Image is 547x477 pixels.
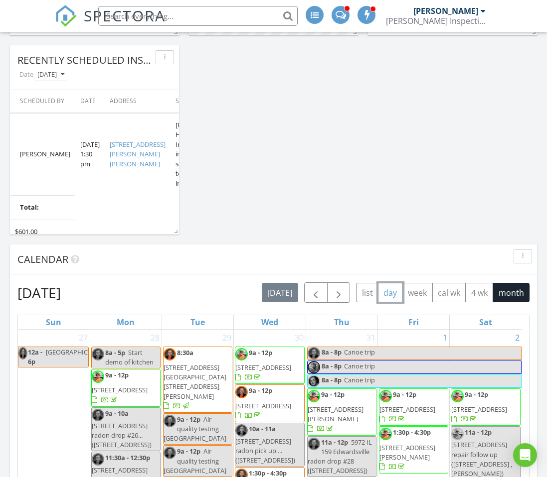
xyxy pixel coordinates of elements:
a: 9a - 12p [STREET_ADDRESS][PERSON_NAME] [307,388,376,436]
span: 11a - 12p [465,428,492,437]
span: 11a - 12p [321,438,348,447]
a: SPECTORA [55,13,166,34]
td: [DATE] 1:30 pm [75,113,105,196]
img: matt_hawley5638g.jpg [164,415,176,427]
img: matt_hawley5638g.jpg [92,409,104,421]
span: [STREET_ADDRESS] [235,363,291,372]
span: Calendar [17,252,68,266]
button: 4 wk [465,283,493,302]
span: [STREET_ADDRESS][GEOGRAPHIC_DATA][STREET_ADDRESS][PERSON_NAME] [164,363,226,401]
span: [STREET_ADDRESS] [379,405,435,414]
span: 9a - 12p [465,390,488,399]
span: Air quality testing [GEOGRAPHIC_DATA] [164,447,226,475]
a: 9a - 12p [STREET_ADDRESS] [379,388,448,426]
a: Go to August 1, 2025 [441,330,449,346]
span: 9a - 10a [105,409,129,418]
a: 8:30a [STREET_ADDRESS][GEOGRAPHIC_DATA][STREET_ADDRESS][PERSON_NAME] [164,348,226,410]
a: 9a - 12p [STREET_ADDRESS] [235,348,291,381]
span: [GEOGRAPHIC_DATA] [46,348,109,357]
a: Go to July 29, 2025 [220,330,233,346]
span: 8a - 5p [105,348,125,357]
img: matt_hawley5638g.jpg [18,347,27,359]
th: Address [105,90,171,113]
a: 8:30a [STREET_ADDRESS][GEOGRAPHIC_DATA][STREET_ADDRESS][PERSON_NAME] [163,347,232,413]
img: matt_hawley5638g.jpg [164,447,176,459]
b: Total: [20,203,39,213]
h2: [DATE] [17,283,61,303]
div: [PERSON_NAME] [413,6,478,16]
img: nic_photo_profile_.jpg [235,348,248,360]
a: 9a - 12p [STREET_ADDRESS] [91,369,161,407]
img: nic_photo_profile_.jpg [451,390,464,402]
a: Monday [115,315,137,329]
span: 8a - 8p [321,347,342,359]
button: [DATE] [35,68,66,82]
span: 9a - 12p [249,348,272,357]
img: matt_hawley5638g.jpg [164,348,176,360]
button: Previous month [304,282,328,303]
span: 9a - 12p [105,370,129,379]
a: Tuesday [188,315,207,329]
button: list [356,283,378,302]
span: [STREET_ADDRESS] [235,401,291,410]
button: [DATE] [262,283,298,302]
span: Canoe trip [344,375,375,384]
span: 12a - 6p [27,347,44,367]
th: Date [75,90,105,113]
td: [US_STATE] Home Inspection includes sewer & termite inspection [171,113,213,196]
a: Go to July 30, 2025 [293,330,306,346]
span: [STREET_ADDRESS] [451,405,507,414]
a: 9a - 12p [STREET_ADDRESS] [235,386,291,419]
a: Wednesday [259,315,280,329]
a: Friday [406,315,421,329]
button: month [493,283,530,302]
a: 9a - 12p [STREET_ADDRESS] [379,390,435,423]
span: 5972 IL 159 Edwardsville radon drop #28 ([STREET_ADDRESS]) [308,438,372,476]
span: [STREET_ADDRESS][PERSON_NAME] [308,405,364,423]
div: [DATE] [37,71,64,78]
span: 9a - 12p [393,390,416,399]
td: $601.00 [10,220,75,244]
span: 1:30p - 4:30p [393,428,431,437]
span: SPECTORA [84,5,166,26]
img: matt_hawley5638g.jpg [235,424,248,437]
a: 9a - 12p [STREET_ADDRESS] [235,347,304,384]
img: matt_hawley5638g.jpg [308,347,320,359]
a: Go to August 2, 2025 [513,330,522,346]
img: matt_hawley5638g.jpg [308,438,320,450]
span: 8a - 8p [321,361,342,373]
a: 9a - 12p [STREET_ADDRESS] [451,390,507,423]
button: Next month [327,282,351,303]
th: Services [171,90,213,113]
button: day [378,283,403,302]
a: Sunday [44,315,63,329]
a: [STREET_ADDRESS][PERSON_NAME][PERSON_NAME] [110,140,166,168]
a: 9a - 12p [STREET_ADDRESS] [235,384,304,422]
img: matt_hawley5638g.jpg [235,386,248,398]
img: screenshot_20241008_112640_photos_2.jpg [308,375,320,387]
a: Go to July 27, 2025 [77,330,90,346]
img: matt_hawley5638g.jpg [92,348,104,360]
span: Recently Scheduled Inspections [17,53,190,67]
img: jay_leaning_on_tree_cropped.jpg [308,361,320,373]
a: Go to July 31, 2025 [365,330,377,346]
img: matt_hawley5638g.jpg [92,453,104,466]
span: [STREET_ADDRESS] radon drop #26... ([STREET_ADDRESS]) [92,421,152,449]
img: nic_photo_profile_.jpg [92,370,104,383]
div: Hawley Inspections [386,16,486,26]
span: 9a - 12p [249,386,272,395]
td: [PERSON_NAME] [10,113,75,196]
span: 8a - 8p [321,375,342,387]
span: Start demo of kitchen [105,348,154,366]
span: 8:30a [177,348,193,357]
a: 9a - 12p [STREET_ADDRESS] [92,370,148,404]
a: Thursday [332,315,352,329]
span: 10a - 11a [249,424,276,433]
span: Air quality testing [GEOGRAPHIC_DATA] [164,415,226,443]
span: [STREET_ADDRESS][PERSON_NAME] [379,443,435,462]
a: 9a - 12p [STREET_ADDRESS] [451,388,521,426]
button: week [402,283,433,302]
a: Saturday [477,315,494,329]
a: 1:30p - 4:30p [STREET_ADDRESS][PERSON_NAME] [379,428,435,471]
span: Canoe trip [344,361,375,370]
